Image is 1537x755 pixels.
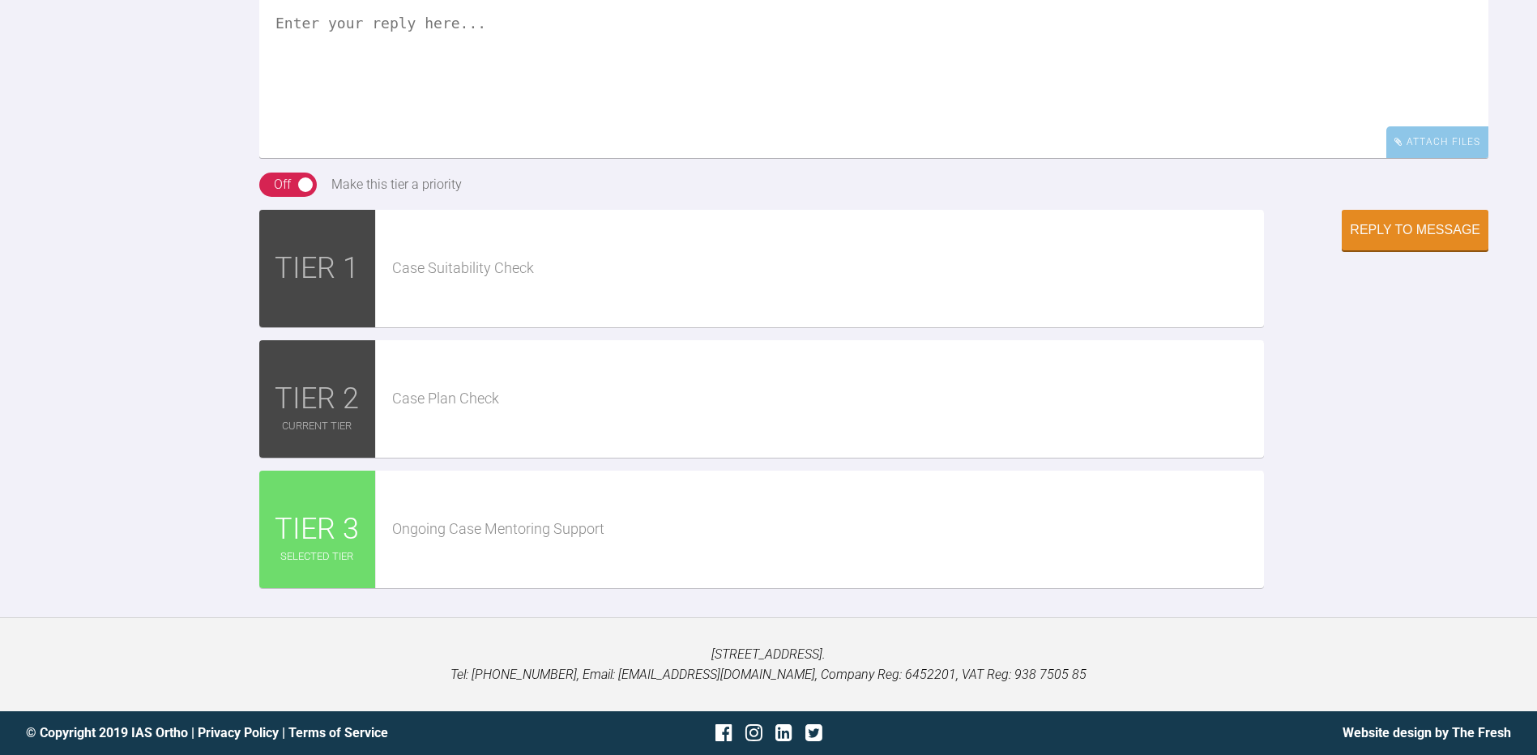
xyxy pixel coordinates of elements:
div: © Copyright 2019 IAS Ortho | | [26,723,521,744]
div: Case Suitability Check [392,257,1265,280]
div: Reply to Message [1350,223,1480,237]
p: [STREET_ADDRESS]. Tel: [PHONE_NUMBER], Email: [EMAIL_ADDRESS][DOMAIN_NAME], Company Reg: 6452201,... [26,644,1511,685]
div: Ongoing Case Mentoring Support [392,518,1265,541]
div: Attach Files [1386,126,1488,158]
span: TIER 2 [275,376,359,423]
button: Reply to Message [1342,210,1488,250]
div: Case Plan Check [392,387,1265,411]
a: Privacy Policy [198,725,279,740]
a: Terms of Service [288,725,388,740]
div: Make this tier a priority [331,174,462,195]
a: Website design by The Fresh [1343,725,1511,740]
span: TIER 3 [275,506,359,553]
span: TIER 1 [275,245,359,292]
div: Off [274,174,291,195]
